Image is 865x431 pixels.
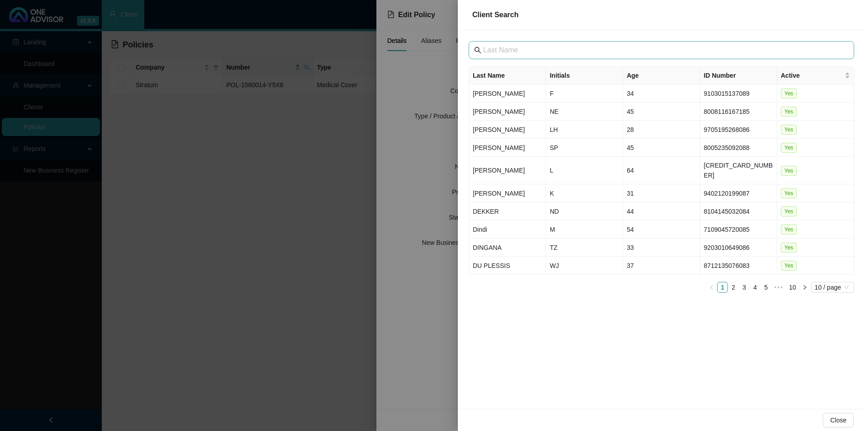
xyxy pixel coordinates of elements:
[546,202,623,220] td: ND
[781,143,797,153] span: Yes
[706,282,717,293] button: left
[718,282,727,292] a: 1
[546,220,623,239] td: M
[546,67,623,84] th: Initials
[700,139,777,157] td: 8005235092088
[469,139,546,157] td: [PERSON_NAME]
[830,415,846,425] span: Close
[802,285,808,290] span: right
[781,261,797,271] span: Yes
[739,282,750,293] li: 3
[483,45,841,56] input: Last Name
[700,202,777,220] td: 8104145032084
[627,90,634,97] span: 34
[700,121,777,139] td: 9705195268086
[750,282,760,292] a: 4
[771,282,786,293] li: Next 5 Pages
[627,126,634,133] span: 28
[781,166,797,176] span: Yes
[786,282,799,292] a: 10
[728,282,738,292] a: 2
[781,188,797,198] span: Yes
[469,257,546,275] td: DU PLESSIS
[700,239,777,257] td: 9203010649086
[627,167,634,174] span: 64
[771,282,786,293] span: •••
[627,144,634,151] span: 45
[700,103,777,121] td: 8008116167185
[627,226,634,233] span: 54
[469,157,546,184] td: [PERSON_NAME]
[472,11,518,19] span: Client Search
[786,282,799,293] li: 10
[781,107,797,117] span: Yes
[627,244,634,251] span: 33
[811,282,854,293] div: Page Size
[781,225,797,234] span: Yes
[781,125,797,135] span: Yes
[700,184,777,202] td: 9402120199087
[700,257,777,275] td: 8712135076083
[739,282,749,292] a: 3
[546,257,623,275] td: WJ
[781,89,797,98] span: Yes
[469,103,546,121] td: [PERSON_NAME]
[823,413,854,427] button: Close
[799,282,810,293] button: right
[815,282,851,292] span: 10 / page
[469,239,546,257] td: DINGANA
[623,67,700,84] th: Age
[728,282,739,293] li: 2
[469,184,546,202] td: [PERSON_NAME]
[706,282,717,293] li: Previous Page
[627,208,634,215] span: 44
[546,239,623,257] td: TZ
[799,282,810,293] li: Next Page
[709,285,714,290] span: left
[781,243,797,253] span: Yes
[700,67,777,84] th: ID Number
[469,220,546,239] td: Dindi
[546,103,623,121] td: NE
[717,282,728,293] li: 1
[469,121,546,139] td: [PERSON_NAME]
[469,67,546,84] th: Last Name
[474,47,481,54] span: search
[760,282,771,293] li: 5
[469,202,546,220] td: DEKKER
[627,262,634,269] span: 37
[546,184,623,202] td: K
[627,190,634,197] span: 31
[546,84,623,103] td: F
[546,157,623,184] td: L
[469,84,546,103] td: [PERSON_NAME]
[700,220,777,239] td: 7109045720085
[777,67,854,84] th: Active
[750,282,760,293] li: 4
[546,139,623,157] td: SP
[546,121,623,139] td: LH
[700,84,777,103] td: 9103015137089
[761,282,771,292] a: 5
[627,108,634,115] span: 45
[781,70,843,80] span: Active
[781,206,797,216] span: Yes
[700,157,777,184] td: [CREDIT_CARD_NUMBER]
